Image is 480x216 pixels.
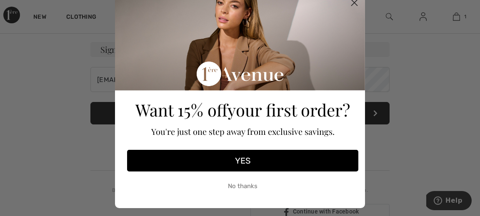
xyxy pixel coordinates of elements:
[19,6,36,13] span: Help
[127,150,358,171] button: YES
[127,176,358,196] button: No thanks
[135,99,227,121] span: Want 15% off
[151,126,335,137] span: You're just one step away from exclusive savings.
[227,99,350,121] span: your first order?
